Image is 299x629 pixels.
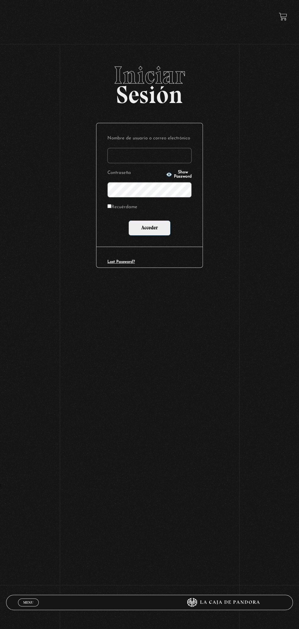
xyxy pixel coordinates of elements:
h2: Sesión [6,63,293,102]
label: Nombre de usuario o correo electrónico [107,134,192,143]
span: Iniciar [6,63,293,87]
label: Recuérdame [107,203,137,212]
label: Contraseña [107,169,164,178]
button: Show Password [166,170,192,179]
input: Acceder [128,220,171,236]
span: Show Password [174,170,192,179]
a: View your shopping cart [279,13,287,21]
a: Lost Password? [107,260,135,264]
input: Recuérdame [107,204,111,208]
